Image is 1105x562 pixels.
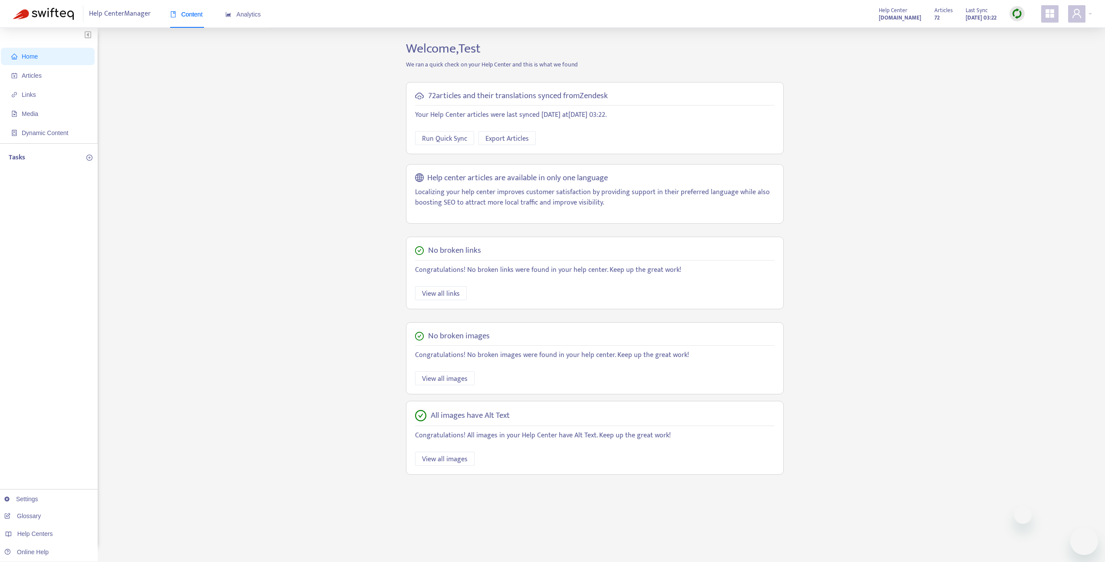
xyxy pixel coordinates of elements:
span: Welcome, Test [406,38,481,60]
span: Help Center [879,6,907,15]
p: Localizing your help center improves customer satisfaction by providing support in their preferre... [415,187,775,208]
button: Run Quick Sync [415,131,474,145]
iframe: Close message [1014,506,1032,524]
span: appstore [1045,8,1055,19]
span: Help Center Manager [89,6,151,22]
p: We ran a quick check on your Help Center and this is what we found [399,60,790,69]
span: View all links [422,288,460,299]
a: Online Help [4,549,49,555]
span: Help Centers [17,530,53,537]
a: Settings [4,496,38,502]
span: Last Sync [966,6,988,15]
span: cloud-sync [415,92,424,100]
span: Home [22,53,38,60]
span: Content [170,11,203,18]
h5: No broken images [428,331,490,341]
h5: Help center articles are available in only one language [427,173,608,183]
p: Congratulations! All images in your Help Center have Alt Text. Keep up the great work! [415,430,775,441]
button: View all images [415,371,475,385]
span: area-chart [225,11,231,17]
span: Articles [934,6,953,15]
span: global [415,173,424,183]
span: account-book [11,73,17,79]
span: plus-circle [86,155,92,161]
span: home [11,53,17,60]
a: Glossary [4,512,41,519]
strong: 72 [934,13,940,23]
p: Congratulations! No broken links were found in your help center. Keep up the great work! [415,265,775,275]
img: Swifteq [13,8,74,20]
span: Articles [22,72,42,79]
span: Analytics [225,11,261,18]
p: Congratulations! No broken images were found in your help center. Keep up the great work! [415,350,775,360]
h5: 72 articles and their translations synced from Zendesk [428,91,608,101]
span: check-circle [415,410,426,421]
span: book [170,11,176,17]
span: Dynamic Content [22,129,68,136]
button: Export Articles [478,131,536,145]
span: container [11,130,17,136]
span: Media [22,110,38,117]
span: check-circle [415,332,424,341]
span: check-circle [415,246,424,255]
p: Your Help Center articles were last synced [DATE] at [DATE] 03:22 . [415,110,775,120]
iframe: Button to launch messaging window [1070,527,1098,555]
h5: All images have Alt Text [431,411,510,421]
button: View all links [415,286,467,300]
span: file-image [11,111,17,117]
span: Links [22,91,36,98]
span: link [11,92,17,98]
strong: [DATE] 03:22 [966,13,996,23]
span: Export Articles [485,133,529,144]
img: sync.dc5367851b00ba804db3.png [1012,8,1023,19]
span: View all images [422,374,468,384]
span: user [1072,8,1082,19]
h5: No broken links [428,246,481,256]
p: Tasks [9,152,25,163]
span: View all images [422,454,468,465]
button: View all images [415,452,475,466]
a: [DOMAIN_NAME] [879,13,921,23]
span: Run Quick Sync [422,133,467,144]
